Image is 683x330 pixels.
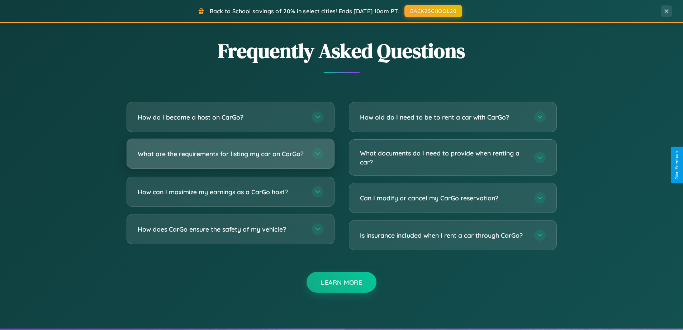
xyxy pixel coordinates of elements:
[360,231,527,240] h3: Is insurance included when I rent a car through CarGo?
[674,150,679,180] div: Give Feedback
[360,194,527,203] h3: Can I modify or cancel my CarGo reservation?
[360,149,527,166] h3: What documents do I need to provide when renting a car?
[138,187,305,196] h3: How can I maximize my earnings as a CarGo host?
[404,5,462,17] button: BACK2SCHOOL20
[138,149,305,158] h3: What are the requirements for listing my car on CarGo?
[138,225,305,234] h3: How does CarGo ensure the safety of my vehicle?
[210,8,399,15] span: Back to School savings of 20% in select cities! Ends [DATE] 10am PT.
[307,272,376,293] button: Learn More
[138,113,305,122] h3: How do I become a host on CarGo?
[360,113,527,122] h3: How old do I need to be to rent a car with CarGo?
[127,37,557,65] h2: Frequently Asked Questions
